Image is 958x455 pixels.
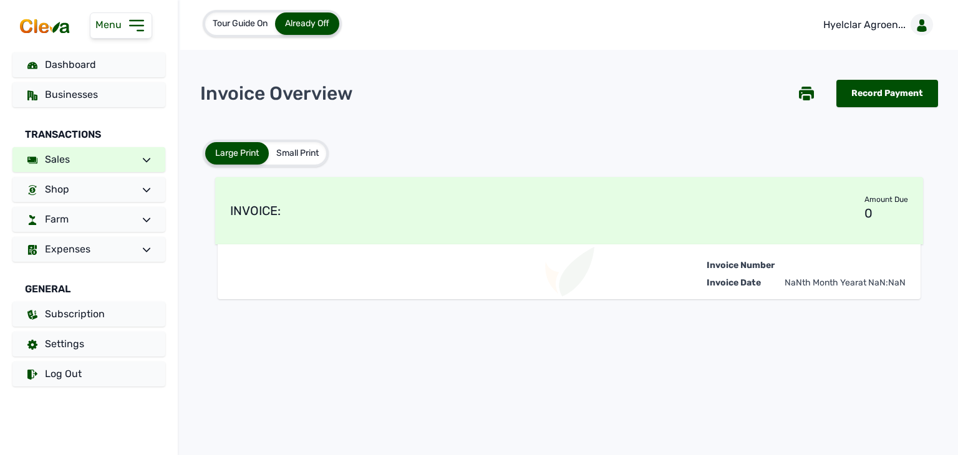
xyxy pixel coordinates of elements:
span: Farm [45,213,69,225]
div: 0 [864,204,908,222]
div: INVOICE: [230,202,281,219]
span: Shop [45,183,69,195]
a: Farm [12,207,165,232]
div: Small Print [269,142,326,165]
span: Expenses [45,243,90,255]
div: NaNth Month Year [785,277,906,289]
a: Subscription [12,302,165,327]
a: Settings [12,332,165,357]
a: Record Payment [836,80,938,107]
div: Large Print [205,142,269,165]
span: Settings [45,338,84,350]
a: Sales [12,147,165,172]
a: Businesses [12,82,165,107]
a: Hyelclar Agroen... [813,7,938,42]
div: General [12,267,165,302]
a: Expenses [12,237,165,262]
span: Tour Guide On [213,18,268,29]
a: Shop [12,177,165,202]
p: Invoice Overview [200,82,353,105]
div: Amount Due [864,194,908,204]
span: Already Off [285,18,329,29]
span: Menu [95,19,127,31]
span: Sales [45,153,70,165]
span: Businesses [45,89,98,100]
span: Log Out [45,368,82,380]
div: Transactions [12,112,165,147]
img: cleva_logo.png [17,17,72,35]
p: Hyelclar Agroen... [823,17,906,32]
div: Invoice Number [707,259,775,272]
span: Subscription [45,308,105,320]
div: Invoice Date [707,272,775,289]
span: at NaN:NaN [858,277,906,288]
a: Dashboard [12,52,165,77]
span: Dashboard [45,59,96,70]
